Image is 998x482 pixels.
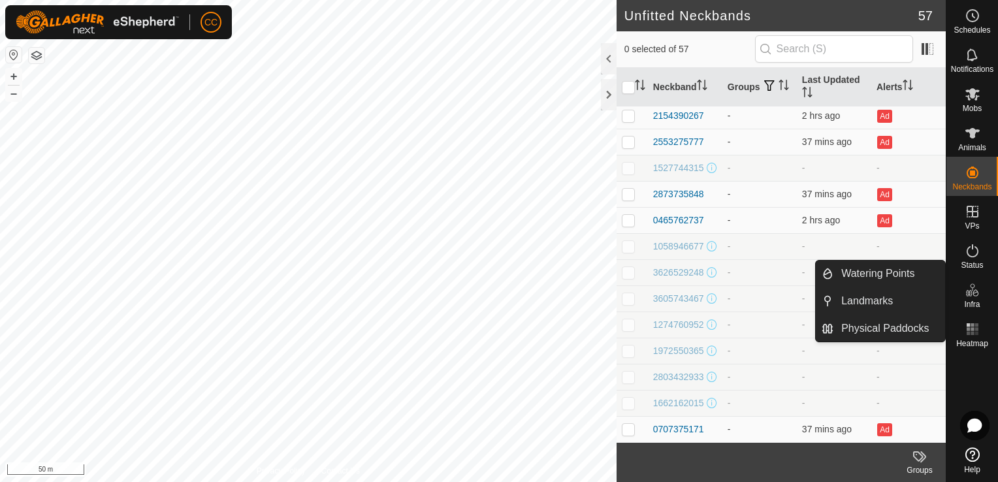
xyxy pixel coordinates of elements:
[965,222,979,230] span: VPs
[802,189,852,199] span: 18 Aug 2025, 8:04 pm
[877,214,892,227] button: Ad
[802,241,805,251] span: -
[802,372,805,382] span: -
[877,423,892,436] button: Ad
[918,6,933,25] span: 57
[802,319,805,330] span: -
[635,82,645,92] p-sorticon: Activate to sort
[871,233,946,259] td: -
[653,396,704,410] div: 1662162015
[816,315,945,342] li: Physical Paddocks
[841,266,914,281] span: Watering Points
[653,109,704,123] div: 2154390267
[16,10,179,34] img: Gallagher Logo
[802,163,805,173] span: -
[653,240,704,253] div: 1058946677
[802,424,852,434] span: 18 Aug 2025, 8:03 pm
[958,144,986,152] span: Animals
[841,293,893,309] span: Landmarks
[722,259,797,285] td: -
[653,187,704,201] div: 2873735848
[6,47,22,63] button: Reset Map
[722,338,797,364] td: -
[648,68,722,107] th: Neckband
[833,288,945,314] a: Landmarks
[722,129,797,155] td: -
[833,315,945,342] a: Physical Paddocks
[956,340,988,347] span: Heatmap
[964,300,980,308] span: Infra
[871,68,946,107] th: Alerts
[653,292,704,306] div: 3605743467
[816,261,945,287] li: Watering Points
[624,42,755,56] span: 0 selected of 57
[204,16,217,29] span: CC
[802,89,813,99] p-sorticon: Activate to sort
[722,390,797,416] td: -
[871,155,946,181] td: -
[624,8,918,24] h2: Unfitted Neckbands
[779,82,789,92] p-sorticon: Activate to sort
[722,68,797,107] th: Groups
[722,233,797,259] td: -
[722,416,797,442] td: -
[903,82,913,92] p-sorticon: Activate to sort
[951,65,993,73] span: Notifications
[893,464,946,476] div: Groups
[833,261,945,287] a: Watering Points
[946,442,998,479] a: Help
[802,345,805,356] span: -
[6,69,22,84] button: +
[257,465,306,477] a: Privacy Policy
[29,48,44,63] button: Map Layers
[802,215,840,225] span: 18 Aug 2025, 6:33 pm
[871,364,946,390] td: -
[722,312,797,338] td: -
[722,364,797,390] td: -
[653,318,704,332] div: 1274760952
[6,86,22,101] button: –
[653,344,704,358] div: 1972550365
[877,188,892,201] button: Ad
[722,285,797,312] td: -
[697,82,707,92] p-sorticon: Activate to sort
[653,214,704,227] div: 0465762737
[954,26,990,34] span: Schedules
[802,110,840,121] span: 18 Aug 2025, 6:03 pm
[802,293,805,304] span: -
[653,423,704,436] div: 0707375171
[871,338,946,364] td: -
[722,155,797,181] td: -
[797,68,871,107] th: Last Updated
[653,370,704,384] div: 2803432933
[653,266,704,280] div: 3626529248
[816,288,945,314] li: Landmarks
[321,465,360,477] a: Contact Us
[841,321,929,336] span: Physical Paddocks
[877,110,892,123] button: Ad
[871,390,946,416] td: -
[802,137,852,147] span: 18 Aug 2025, 8:03 pm
[802,398,805,408] span: -
[755,35,913,63] input: Search (S)
[653,161,704,175] div: 1527744315
[653,135,704,149] div: 2553275777
[802,267,805,278] span: -
[722,207,797,233] td: -
[964,466,980,474] span: Help
[877,136,892,149] button: Ad
[963,104,982,112] span: Mobs
[952,183,991,191] span: Neckbands
[722,103,797,129] td: -
[722,181,797,207] td: -
[961,261,983,269] span: Status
